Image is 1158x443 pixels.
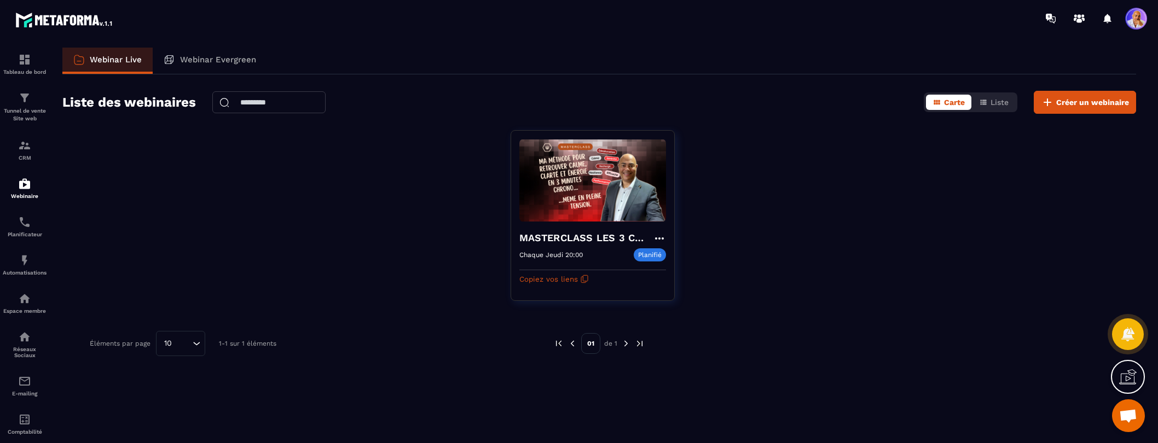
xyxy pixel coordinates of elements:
a: social-networksocial-networkRéseaux Sociaux [3,322,47,366]
a: formationformationTunnel de vente Site web [3,83,47,131]
p: 01 [581,333,600,354]
span: 10 [160,337,176,349]
img: next [635,339,645,348]
img: social-network [18,330,31,343]
div: Search for option [156,331,205,356]
h2: Liste des webinaires [62,91,196,113]
p: Webinar Evergreen [180,55,256,65]
p: Planificateur [3,231,47,237]
p: Tunnel de vente Site web [3,107,47,123]
p: Comptabilité [3,429,47,435]
img: prev [568,339,577,348]
p: Webinar Live [90,55,142,65]
img: automations [18,292,31,305]
a: automationsautomationsAutomatisations [3,246,47,284]
span: Liste [991,98,1009,107]
a: accountantaccountantComptabilité [3,405,47,443]
p: Automatisations [3,270,47,276]
a: formationformationTableau de bord [3,45,47,83]
img: automations [18,177,31,190]
p: Tableau de bord [3,69,47,75]
a: formationformationCRM [3,131,47,169]
img: formation [18,139,31,152]
img: formation [18,91,31,104]
span: Créer un webinaire [1056,97,1129,108]
h4: MASTERCLASS LES 3 CLES CONCRÊTES POUR SURVIVRE MENTALEMENT [519,230,653,246]
p: Planifié [634,248,666,261]
img: formation [18,53,31,66]
img: prev [554,339,564,348]
img: webinar-background [519,139,666,222]
p: de 1 [604,339,617,348]
p: Éléments par page [90,340,150,347]
p: 1-1 sur 1 éléments [219,340,276,347]
input: Search for option [176,337,190,349]
img: automations [18,254,31,267]
span: Carte [944,98,965,107]
img: scheduler [18,215,31,229]
a: automationsautomationsWebinaire [3,169,47,207]
a: Webinar Live [62,48,153,74]
div: Ouvrir le chat [1112,399,1145,432]
img: next [621,339,631,348]
p: Webinaire [3,193,47,199]
p: E-mailing [3,390,47,397]
button: Carte [926,95,971,110]
img: email [18,375,31,388]
p: CRM [3,155,47,161]
a: emailemailE-mailing [3,366,47,405]
p: Réseaux Sociaux [3,346,47,358]
button: Copiez vos liens [519,270,589,288]
a: automationsautomationsEspace membre [3,284,47,322]
p: Chaque Jeudi 20:00 [519,251,583,259]
button: Liste [972,95,1015,110]
button: Créer un webinaire [1034,91,1136,114]
a: schedulerschedulerPlanificateur [3,207,47,246]
p: Espace membre [3,308,47,314]
img: logo [15,10,114,30]
img: accountant [18,413,31,426]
